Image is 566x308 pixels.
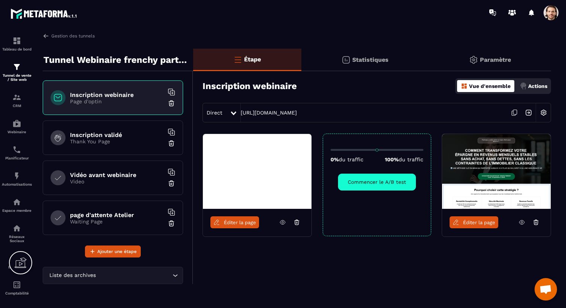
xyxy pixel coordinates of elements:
a: schedulerschedulerPlanificateur [2,140,32,166]
img: setting-gr.5f69749f.svg [469,55,478,64]
p: Planificateur [2,156,32,160]
h6: page d'attente Atelier [70,211,164,219]
a: Éditer la page [210,216,259,228]
img: trash [168,180,175,187]
img: automations [12,119,21,128]
a: formationformationTunnel de vente / Site web [2,57,32,87]
span: Direct [207,110,222,116]
h3: Inscription webinaire [203,81,297,91]
div: Search for option [43,267,183,284]
input: Search for option [97,271,171,280]
img: bars-o.4a397970.svg [233,55,242,64]
p: Actions [528,83,547,89]
span: Ajouter une étape [97,248,137,255]
a: automationsautomationsWebinaire [2,113,32,140]
a: automationsautomationsAutomatisations [2,166,32,192]
img: stats.20deebd0.svg [341,55,350,64]
p: Webinaire [2,130,32,134]
h6: Vidéo avant webinaire [70,171,164,179]
span: du traffic [339,156,363,162]
a: [URL][DOMAIN_NAME] [241,110,297,116]
h6: Inscription webinaire [70,91,164,98]
span: du traffic [399,156,423,162]
img: setting-w.858f3a88.svg [536,106,551,120]
img: automations [12,171,21,180]
p: Tableau de bord [2,47,32,51]
a: Éditer la page [450,216,498,228]
p: Comptabilité [2,291,32,295]
img: logo [10,7,78,20]
img: trash [168,220,175,227]
img: image [203,134,311,209]
span: Liste des archives [48,271,97,280]
a: Ouvrir le chat [535,278,557,301]
a: automationsautomationsEspace membre [2,192,32,218]
img: arrow-next.bcc2205e.svg [521,106,536,120]
p: Étape [244,56,261,63]
a: Gestion des tunnels [43,33,95,39]
p: Automatisations [2,182,32,186]
p: Video [70,179,164,185]
a: formationformationTableau de bord [2,31,32,57]
img: accountant [12,280,21,289]
p: Paramètre [480,56,511,63]
h6: Inscription validé [70,131,164,138]
a: social-networksocial-networkRéseaux Sociaux [2,218,32,248]
img: formation [12,62,21,71]
p: Tunnel Webinaire frenchy partners [43,52,188,67]
img: formation [12,93,21,102]
p: CRM [2,104,32,108]
img: formation [12,36,21,45]
span: Éditer la page [463,220,495,225]
button: Commencer le A/B test [338,174,416,190]
a: emailemailE-mailing [2,248,32,275]
button: Ajouter une étape [85,246,141,257]
img: automations [12,198,21,207]
img: dashboard-orange.40269519.svg [461,83,468,89]
img: scheduler [12,145,21,154]
a: accountantaccountantComptabilité [2,275,32,301]
img: arrow [43,33,49,39]
p: Statistiques [352,56,389,63]
p: Page d'optin [70,98,164,104]
img: social-network [12,224,21,233]
p: Espace membre [2,208,32,213]
p: Waiting Page [70,219,164,225]
p: Tunnel de vente / Site web [2,73,32,82]
p: E-mailing [2,265,32,269]
a: formationformationCRM [2,87,32,113]
img: actions.d6e523a2.png [520,83,527,89]
img: trash [168,100,175,107]
p: Thank You Page [70,138,164,144]
span: Éditer la page [224,220,256,225]
p: 100% [385,156,423,162]
img: trash [168,140,175,147]
p: 0% [331,156,363,162]
img: image [442,134,551,209]
p: Vue d'ensemble [469,83,511,89]
p: Réseaux Sociaux [2,235,32,243]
